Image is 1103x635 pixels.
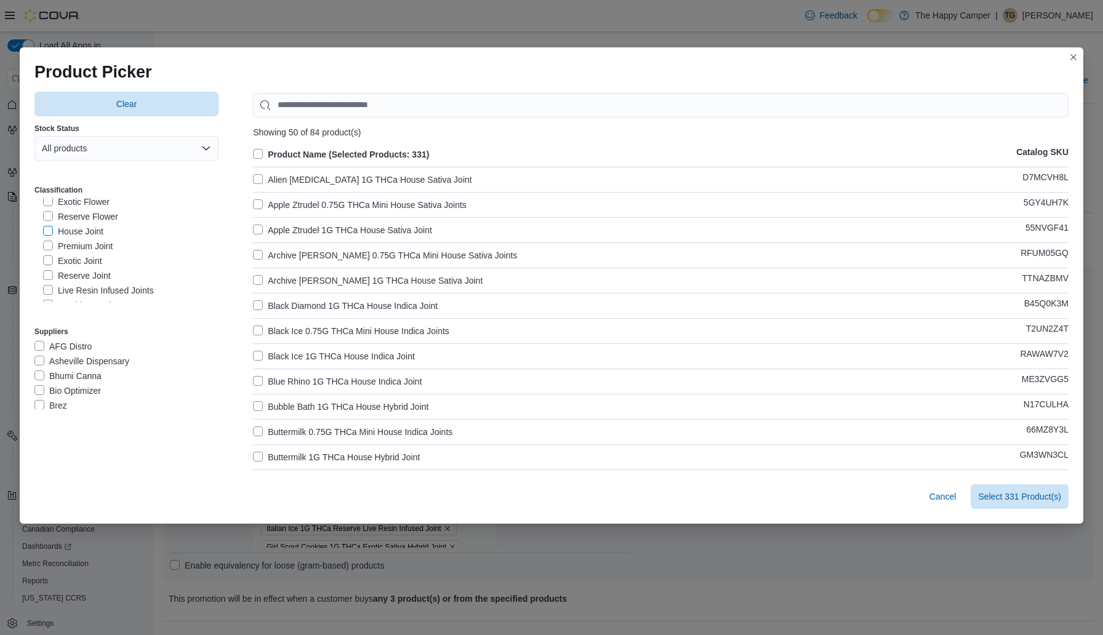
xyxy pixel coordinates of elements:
[253,349,415,364] label: Black Ice 1G THCa House Indica Joint
[253,93,1069,118] input: Use aria labels when no actual label is in use
[1027,425,1069,439] p: 66MZ8Y3L
[34,327,68,337] label: Suppliers
[253,223,432,238] label: Apple Ztrudel 1G THCa House Sativa Joint
[253,425,452,439] label: Buttermilk 0.75G THCa Mini House Indica Joints
[1021,248,1069,263] p: RFUM05GQ
[116,98,137,110] span: Clear
[253,172,471,187] label: Alien [MEDICAL_DATA] 1G THCa House Sativa Joint
[253,198,467,212] label: Apple Ztrudel 0.75G THCa Mini House Sativa Joints
[253,127,1069,137] div: Showing 50 of 84 product(s)
[34,398,67,413] label: Brez
[253,298,438,313] label: Black Diamond 1G THCa House Indica Joint
[253,374,422,389] label: Blue Rhino 1G THCa House Indica Joint
[253,324,449,338] label: Black Ice 0.75G THCa Mini House Indica Joints
[43,254,102,268] label: Exotic Joint
[1024,198,1069,212] p: 5GY4UH7K
[1025,223,1069,238] p: 55NVGF41
[925,484,961,509] button: Cancel
[43,298,124,313] label: Smoking Devices
[1022,374,1069,389] p: ME3ZVGG5
[34,369,102,383] label: Bhumi Canna
[253,273,483,288] label: Archive [PERSON_NAME] 1G THCa House Sativa Joint
[1022,172,1069,187] p: D7MCVH8L
[34,354,129,369] label: Asheville Dispensary
[1024,399,1069,414] p: N17CULHA
[1066,50,1081,65] button: Closes this modal window
[253,450,420,465] label: Buttermilk 1G THCa House Hybrid Joint
[43,209,118,224] label: Reserve Flower
[253,248,517,263] label: Archive [PERSON_NAME] 0.75G THCa Mini House Sativa Joints
[1016,147,1069,162] p: Catalog SKU
[43,239,113,254] label: Premium Joint
[1020,450,1069,465] p: GM3WN3CL
[1022,273,1069,288] p: TTNAZBMV
[34,92,219,116] button: Clear
[971,484,1069,509] button: Select 331 Product(s)
[978,490,1061,503] span: Select 331 Product(s)
[1024,298,1069,313] p: B45Q0K3M
[253,399,428,414] label: Bubble Bath 1G THCa House Hybrid Joint
[43,194,110,209] label: Exotic Flower
[34,185,82,195] label: Classification
[1026,324,1069,338] p: T2UN2Z4T
[43,268,111,283] label: Reserve Joint
[929,490,957,503] span: Cancel
[34,383,101,398] label: Bio Optimizer
[34,136,219,161] button: All products
[1020,349,1069,364] p: RAWAW7V2
[34,339,92,354] label: AFG Distro
[43,283,154,298] label: Live Resin Infused Joints
[34,124,79,134] label: Stock Status
[34,62,152,82] h1: Product Picker
[43,224,103,239] label: House Joint
[253,147,429,162] label: Product Name (Selected Products: 331)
